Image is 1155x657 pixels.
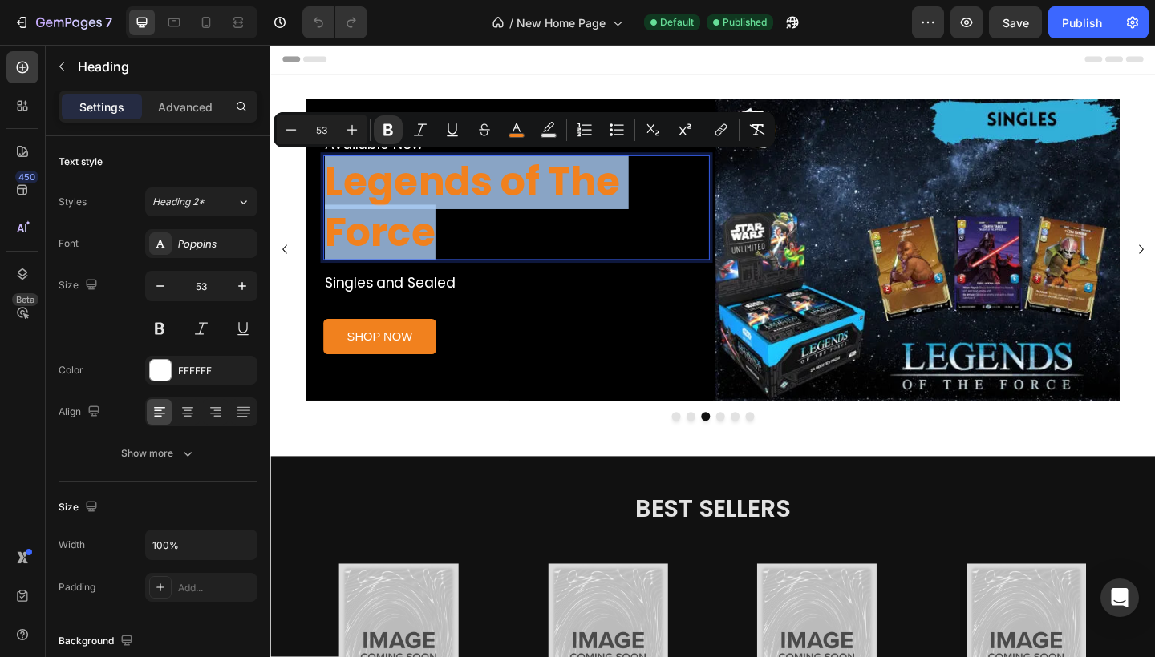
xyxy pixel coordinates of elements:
[1062,14,1102,31] div: Publish
[59,538,85,552] div: Width
[59,363,83,377] div: Color
[59,195,87,209] div: Styles
[723,15,767,30] span: Published
[146,530,257,559] input: Auto
[59,497,101,518] div: Size
[59,580,95,595] div: Padding
[158,99,213,115] p: Advanced
[59,439,257,468] button: Show more
[274,112,775,147] div: Editor contextual toolbar
[1003,16,1029,30] span: Save
[178,581,253,595] div: Add...
[484,58,924,387] img: gempages_548179369630106768-7a5cdd72-da72-49c6-b79f-69f633d4c227.webp
[270,45,1155,657] iframe: Design area
[660,15,694,30] span: Default
[105,13,112,32] p: 7
[436,400,446,409] button: Dot
[178,237,253,252] div: Poppins
[468,400,478,409] button: Dot
[152,195,205,209] span: Heading 2*
[934,183,960,263] button: Carousel Next Arrow
[1048,6,1116,38] button: Publish
[178,364,253,378] div: FFFFFF
[121,445,196,462] div: Show more
[12,486,950,524] h2: BEST SELLERS
[59,275,101,296] div: Size
[59,631,136,652] div: Background
[500,400,510,409] button: Dot
[517,14,606,31] span: New Home Page
[452,400,462,409] button: Dot
[989,6,1042,38] button: Save
[79,99,124,115] p: Settings
[509,14,513,31] span: /
[15,171,38,183] div: 450
[517,400,526,409] button: Dot
[1100,578,1139,617] div: Open Intercom Messenger
[6,6,120,38] button: 7
[484,400,494,409] button: Dot
[59,236,79,251] div: Font
[59,401,103,423] div: Align
[145,187,257,216] button: Heading 2*
[78,57,251,76] p: Heading
[59,155,103,169] div: Text style
[302,6,367,38] div: Undo/Redo
[12,293,38,306] div: Beta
